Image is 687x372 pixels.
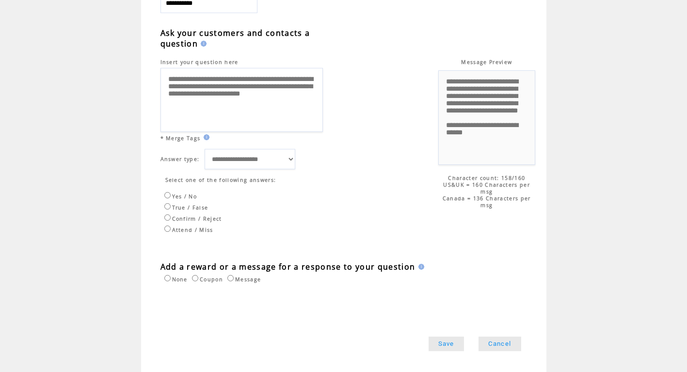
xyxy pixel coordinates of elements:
span: Canada = 136 Characters per msg [443,195,531,209]
label: True / False [162,204,208,211]
span: Ask your customers and contacts a question [160,28,310,49]
img: help.gif [198,41,207,47]
span: US&UK = 160 Characters per msg [443,181,530,195]
span: Add a reward or a message for a response to your question [160,261,415,272]
label: Yes / No [162,193,197,200]
span: Select one of the following answers: [165,177,279,183]
label: Confirm / Reject [162,215,222,222]
input: Coupon [192,275,198,281]
img: help.gif [415,264,424,270]
input: None [164,275,171,281]
input: Yes / No [164,192,171,198]
span: Character count: 158/160 [448,175,525,181]
label: None [162,276,188,283]
span: Answer type: [160,156,200,162]
label: Attend / Miss [162,226,213,233]
input: Attend / Miss [164,226,171,232]
span: Insert your question here [160,59,239,65]
a: Save [429,337,464,351]
a: Cancel [479,337,521,351]
label: Message [225,276,261,283]
input: True / False [164,203,171,210]
span: * Merge Tags [160,135,201,142]
input: Confirm / Reject [164,214,171,221]
img: help.gif [201,134,209,140]
input: Message [227,275,234,281]
span: Message Preview [461,59,512,65]
label: Coupon [190,276,223,283]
